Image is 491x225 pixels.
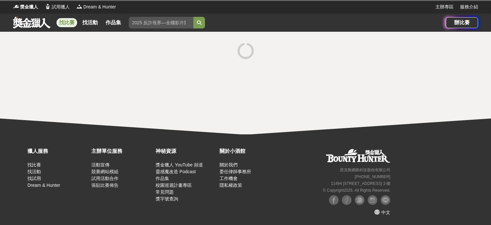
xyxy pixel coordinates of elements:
[27,162,41,167] a: 找比賽
[20,4,38,10] span: 獎金獵人
[156,196,178,201] a: 獎字號查詢
[156,176,169,181] a: 作品集
[323,188,390,193] small: © Copyright 2025 . All Rights Reserved.
[381,210,390,215] span: 中文
[91,183,118,188] a: 張貼比賽佈告
[435,4,454,10] a: 主辦專區
[340,168,390,172] small: 恩克斯網路科技股份有限公司
[45,4,70,10] a: Logo試用獵人
[91,162,109,167] a: 活動宣傳
[27,147,88,155] div: 獵人服務
[103,18,124,27] a: 作品集
[156,183,192,188] a: 校園巡迴計畫專區
[446,17,478,28] a: 辦比賽
[76,3,83,10] img: Logo
[52,4,70,10] span: 試用獵人
[355,174,390,179] small: [PHONE_NUMBER]
[129,17,193,28] input: 2025 反詐視界—全國影片競賽
[91,169,118,174] a: 競賽網站模組
[368,195,377,205] img: Instagram
[80,18,100,27] a: 找活動
[220,176,238,181] a: 工作機會
[156,147,216,155] div: 神秘資源
[13,3,19,10] img: Logo
[156,169,196,174] a: 靈感魔改造 Podcast
[27,183,60,188] a: Dream & Hunter
[220,183,242,188] a: 隱私權政策
[91,147,152,155] div: 主辦單位服務
[27,176,41,181] a: 找試用
[381,195,390,205] img: LINE
[156,162,203,167] a: 獎金獵人 YouTube 頻道
[56,18,77,27] a: 找比賽
[342,195,352,205] img: Facebook
[220,169,251,174] a: 委任律師事務所
[331,181,390,186] small: 11494 [STREET_ADDRESS] 3 樓
[83,4,116,10] span: Dream & Hunter
[13,4,38,10] a: Logo獎金獵人
[45,3,51,10] img: Logo
[156,189,174,195] a: 常見問題
[27,169,41,174] a: 找活動
[329,195,339,205] img: Facebook
[220,162,238,167] a: 關於我們
[355,195,364,205] img: Plurk
[460,4,478,10] a: 服務介紹
[91,176,118,181] a: 試用活動合作
[76,4,116,10] a: LogoDream & Hunter
[220,147,280,155] div: 關於小酒館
